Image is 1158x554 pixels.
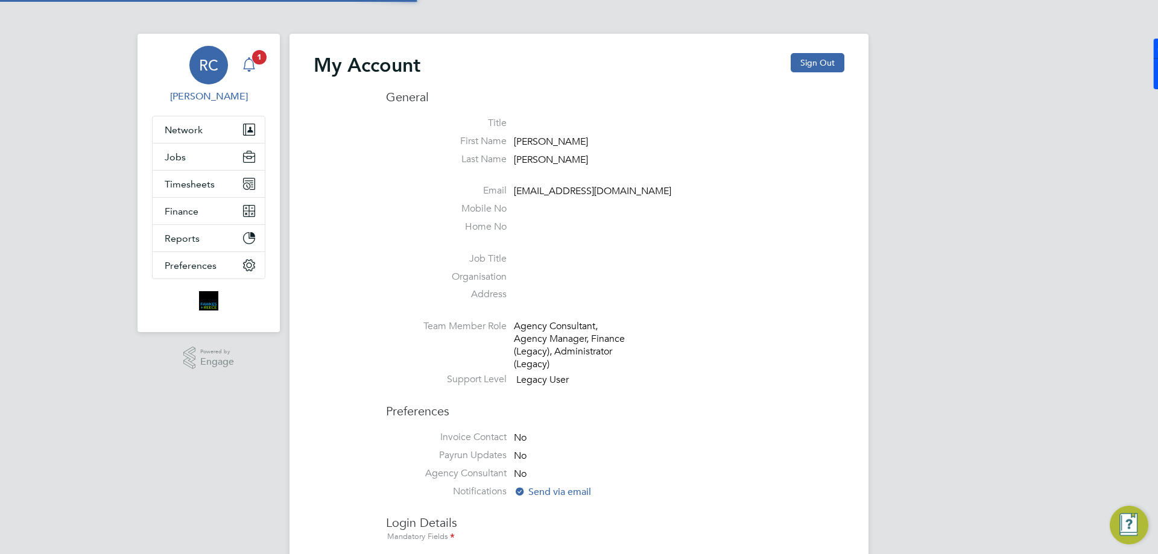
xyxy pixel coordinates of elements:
span: Send via email [514,486,591,498]
div: Mandatory Fields [386,530,844,544]
label: First Name [386,135,507,148]
label: Address [386,288,507,301]
button: Sign Out [791,53,844,72]
h3: General [386,89,844,105]
div: Agency Consultant, Agency Manager, Finance (Legacy), Administrator (Legacy) [514,320,628,370]
span: [PERSON_NAME] [514,136,588,148]
span: [EMAIL_ADDRESS][DOMAIN_NAME] [514,186,671,198]
label: Job Title [386,253,507,265]
img: bromak-logo-retina.png [199,291,218,310]
label: Home No [386,221,507,233]
button: Network [153,116,265,143]
a: 1 [237,46,261,84]
span: Jobs [165,151,186,163]
span: No [514,432,527,444]
button: Finance [153,198,265,224]
span: [PERSON_NAME] [514,154,588,166]
label: Invoice Contact [386,431,507,444]
span: Timesheets [165,178,215,190]
label: Payrun Updates [386,449,507,462]
a: RC[PERSON_NAME] [152,46,265,104]
button: Preferences [153,252,265,279]
a: Go to home page [152,291,265,310]
h3: Login Details [386,503,844,544]
button: Reports [153,225,265,251]
h2: My Account [314,53,420,77]
span: Legacy User [516,374,569,386]
label: Last Name [386,153,507,166]
label: Title [386,117,507,130]
button: Jobs [153,143,265,170]
span: No [514,468,527,480]
span: Engage [200,357,234,367]
span: Robyn Clarke [152,89,265,104]
button: Timesheets [153,171,265,197]
span: 1 [252,50,267,65]
nav: Main navigation [138,34,280,332]
label: Support Level [386,373,507,386]
a: Powered byEngage [183,347,235,370]
label: Organisation [386,271,507,283]
label: Email [386,184,507,197]
label: Team Member Role [386,320,507,333]
h3: Preferences [386,391,844,419]
span: Preferences [165,260,217,271]
span: Finance [165,206,198,217]
span: No [514,450,527,462]
span: Powered by [200,347,234,357]
label: Agency Consultant [386,467,507,480]
span: Reports [165,233,200,244]
span: Network [165,124,203,136]
label: Notifications [386,485,507,498]
span: RC [199,57,218,73]
button: Engage Resource Center [1110,506,1148,544]
label: Mobile No [386,203,507,215]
